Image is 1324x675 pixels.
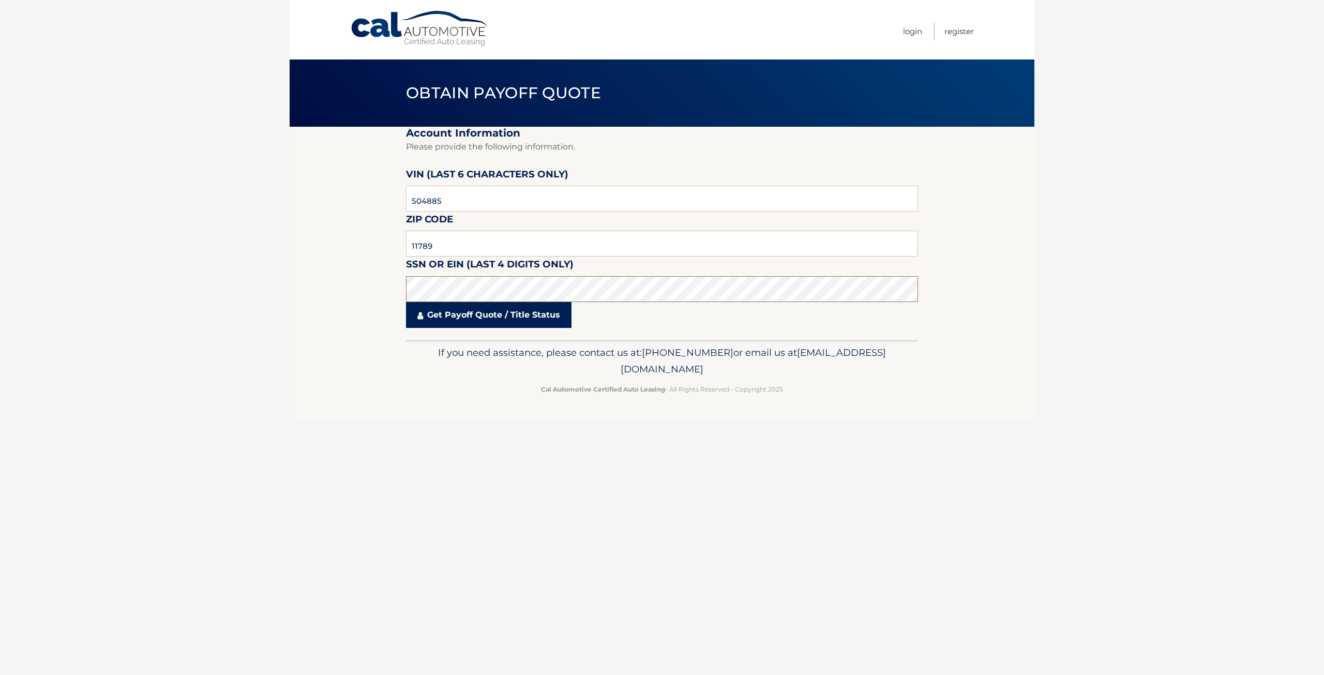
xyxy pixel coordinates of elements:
[406,167,568,186] label: VIN (last 6 characters only)
[642,347,733,358] span: [PHONE_NUMBER]
[903,23,922,40] a: Login
[406,140,918,154] p: Please provide the following information.
[406,83,601,102] span: Obtain Payoff Quote
[406,302,571,328] a: Get Payoff Quote / Title Status
[413,344,911,378] p: If you need assistance, please contact us at: or email us at
[350,10,490,47] a: Cal Automotive
[541,385,665,393] strong: Cal Automotive Certified Auto Leasing
[944,23,974,40] a: Register
[413,384,911,395] p: - All Rights Reserved - Copyright 2025
[406,257,574,276] label: SSN or EIN (last 4 digits only)
[406,127,918,140] h2: Account Information
[406,212,453,231] label: Zip Code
